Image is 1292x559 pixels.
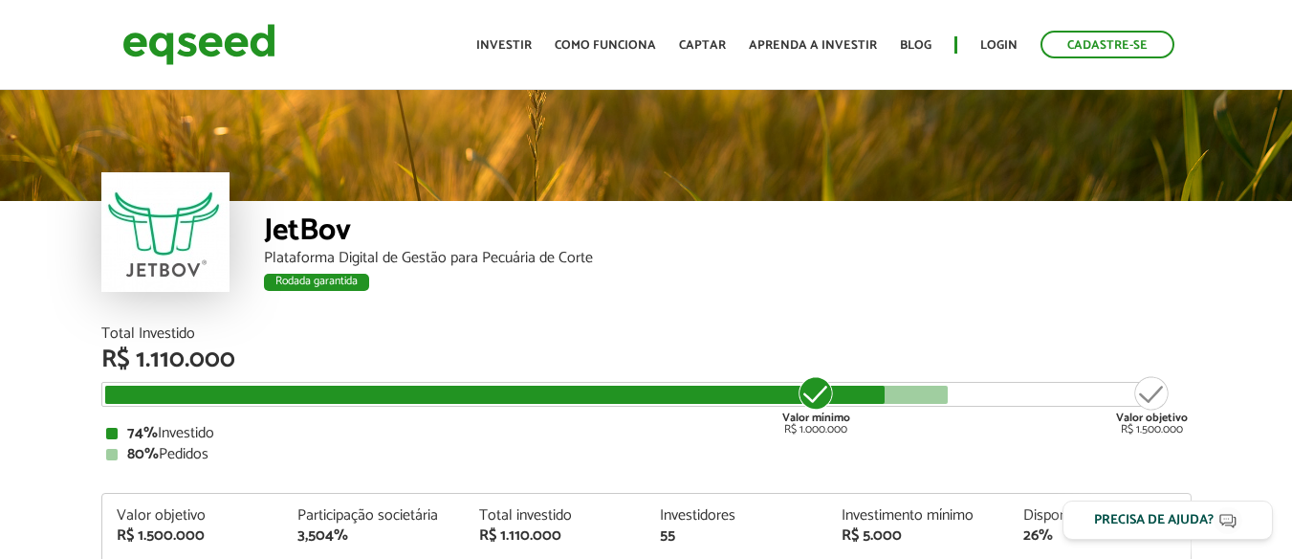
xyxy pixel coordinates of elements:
[117,508,270,524] div: Valor objetivo
[264,251,1192,266] div: Plataforma Digital de Gestão para Pecuária de Corte
[106,447,1187,462] div: Pedidos
[101,326,1192,342] div: Total Investido
[476,39,532,52] a: Investir
[297,508,450,524] div: Participação societária
[749,39,877,52] a: Aprenda a investir
[660,528,813,544] div: 55
[1116,409,1188,427] strong: Valor objetivo
[297,528,450,544] div: 3,504%
[127,441,159,467] strong: 80%
[1116,374,1188,436] div: R$ 1.500.000
[780,374,852,436] div: R$ 1.000.000
[101,347,1192,372] div: R$ 1.110.000
[264,215,1192,251] div: JetBov
[122,19,275,70] img: EqSeed
[479,528,632,544] div: R$ 1.110.000
[842,508,995,524] div: Investimento mínimo
[479,508,632,524] div: Total investido
[679,39,726,52] a: Captar
[782,409,850,427] strong: Valor mínimo
[1040,31,1174,58] a: Cadastre-se
[555,39,656,52] a: Como funciona
[900,39,931,52] a: Blog
[980,39,1018,52] a: Login
[106,426,1187,441] div: Investido
[264,274,369,291] div: Rodada garantida
[1023,508,1176,524] div: Disponível
[660,508,813,524] div: Investidores
[1023,528,1176,544] div: 26%
[842,528,995,544] div: R$ 5.000
[127,420,158,446] strong: 74%
[117,528,270,544] div: R$ 1.500.000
